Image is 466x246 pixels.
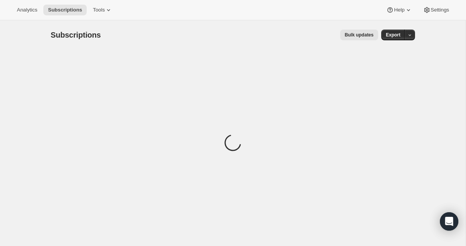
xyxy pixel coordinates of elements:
[440,212,458,231] div: Open Intercom Messenger
[381,30,405,40] button: Export
[386,32,400,38] span: Export
[418,5,454,15] button: Settings
[345,32,374,38] span: Bulk updates
[51,31,101,39] span: Subscriptions
[12,5,42,15] button: Analytics
[17,7,37,13] span: Analytics
[340,30,378,40] button: Bulk updates
[88,5,117,15] button: Tools
[394,7,404,13] span: Help
[43,5,87,15] button: Subscriptions
[431,7,449,13] span: Settings
[48,7,82,13] span: Subscriptions
[93,7,105,13] span: Tools
[382,5,417,15] button: Help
